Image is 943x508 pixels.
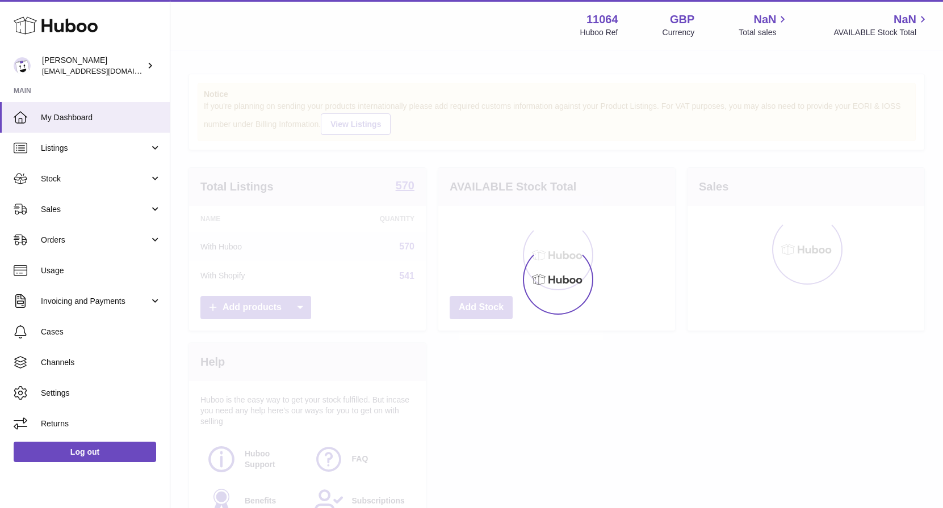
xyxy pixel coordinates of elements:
span: Stock [41,173,149,184]
span: My Dashboard [41,112,161,123]
div: Huboo Ref [580,27,618,38]
span: Settings [41,388,161,399]
span: Total sales [739,27,789,38]
span: Channels [41,357,161,368]
span: NaN [753,12,776,27]
strong: GBP [670,12,694,27]
span: Listings [41,143,149,154]
div: Currency [663,27,695,38]
span: Usage [41,265,161,276]
a: NaN Total sales [739,12,789,38]
span: Returns [41,418,161,429]
span: Invoicing and Payments [41,296,149,307]
span: [EMAIL_ADDRESS][DOMAIN_NAME] [42,66,167,75]
span: Sales [41,204,149,215]
div: [PERSON_NAME] [42,55,144,77]
span: AVAILABLE Stock Total [833,27,929,38]
img: imichellrs@gmail.com [14,57,31,74]
strong: 11064 [586,12,618,27]
a: Log out [14,442,156,462]
a: NaN AVAILABLE Stock Total [833,12,929,38]
span: Orders [41,235,149,245]
span: NaN [894,12,916,27]
span: Cases [41,327,161,337]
